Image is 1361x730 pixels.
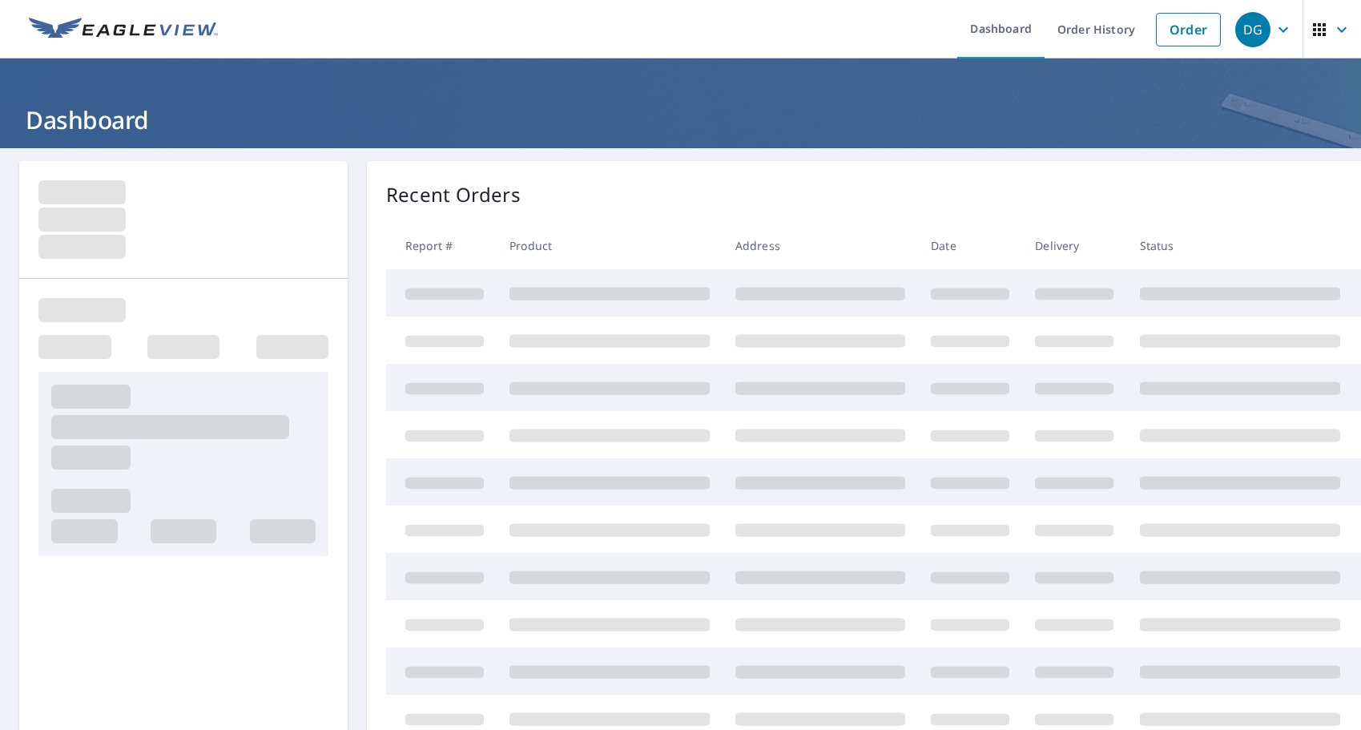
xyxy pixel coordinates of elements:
[1156,13,1221,46] a: Order
[723,222,918,269] th: Address
[497,222,723,269] th: Product
[29,18,218,42] img: EV Logo
[1235,12,1270,47] div: DG
[918,222,1022,269] th: Date
[1022,222,1126,269] th: Delivery
[1127,222,1353,269] th: Status
[19,103,1342,136] h1: Dashboard
[386,222,497,269] th: Report #
[386,180,521,209] p: Recent Orders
